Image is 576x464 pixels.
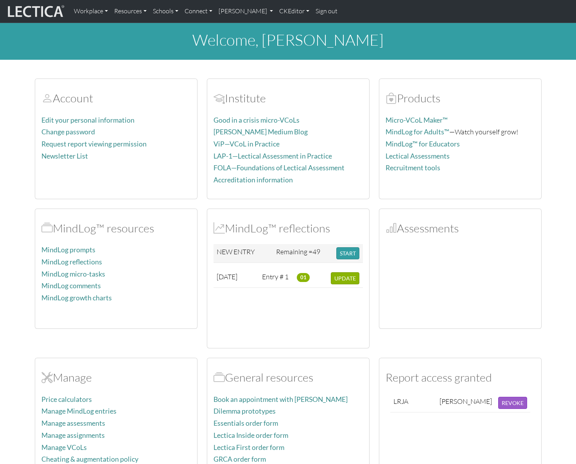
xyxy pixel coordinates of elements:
[440,397,492,406] div: [PERSON_NAME]
[214,395,348,403] a: Book an appointment with [PERSON_NAME]
[386,116,448,124] a: Micro-VCoL Maker™
[214,244,273,263] td: NEW ENTRY
[41,258,102,266] a: MindLog reflections
[498,397,527,409] button: REVOKE
[150,3,181,20] a: Schools
[386,128,449,136] a: MindLog for Adults™
[41,419,105,427] a: Manage assessments
[214,140,280,148] a: ViP—VCoL in Practice
[41,431,105,439] a: Manage assignments
[214,164,345,172] a: FOLA—Foundations of Lectical Assessment
[334,275,356,282] span: UPDATE
[386,371,535,384] h2: Report access granted
[386,91,535,105] h2: Products
[41,407,117,415] a: Manage MindLog entries
[41,152,88,160] a: Newsletter List
[386,164,440,172] a: Recruitment tools
[386,126,535,137] p: —Watch yourself grow!
[259,269,294,288] td: Entry # 1
[386,91,397,105] span: Products
[41,140,147,148] a: Request report viewing permission
[41,91,191,105] h2: Account
[386,140,460,148] a: MindLog™ for Educators
[214,371,363,384] h2: General resources
[41,443,87,452] a: Manage VCoLs
[41,221,191,235] h2: MindLog™ resources
[214,431,288,439] a: Lectica Inside order form
[41,282,101,290] a: MindLog comments
[214,91,225,105] span: Account
[214,419,278,427] a: Essentials order form
[386,221,535,235] h2: Assessments
[312,3,341,20] a: Sign out
[41,455,138,463] a: Cheating & augmentation policy
[214,91,363,105] h2: Institute
[41,294,112,302] a: MindLog growth charts
[41,91,53,105] span: Account
[276,3,312,20] a: CKEditor
[41,246,95,254] a: MindLog prompts
[41,371,191,384] h2: Manage
[214,407,276,415] a: Dilemma prototypes
[214,116,300,124] a: Good in a crisis micro-VCoLs
[41,128,95,136] a: Change password
[41,116,135,124] a: Edit your personal information
[312,247,320,256] span: 49
[331,272,359,284] button: UPDATE
[386,152,450,160] a: Lectical Assessments
[390,394,436,412] td: LRJA
[6,4,65,19] img: lecticalive
[217,272,237,281] span: [DATE]
[41,370,53,384] span: Manage
[336,247,359,259] button: START
[215,3,276,20] a: [PERSON_NAME]
[214,221,225,235] span: MindLog
[41,270,105,278] a: MindLog micro-tasks
[181,3,215,20] a: Connect
[214,152,332,160] a: LAP-1—Lectical Assessment in Practice
[41,221,53,235] span: MindLog™ resources
[214,443,284,452] a: Lectica First order form
[111,3,150,20] a: Resources
[273,244,333,263] td: Remaining =
[214,455,266,463] a: GRCA order form
[214,176,293,184] a: Accreditation information
[214,128,308,136] a: [PERSON_NAME] Medium Blog
[386,221,397,235] span: Assessments
[41,395,92,403] a: Price calculators
[71,3,111,20] a: Workplace
[214,370,225,384] span: Resources
[297,273,310,282] span: 01
[214,221,363,235] h2: MindLog™ reflections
